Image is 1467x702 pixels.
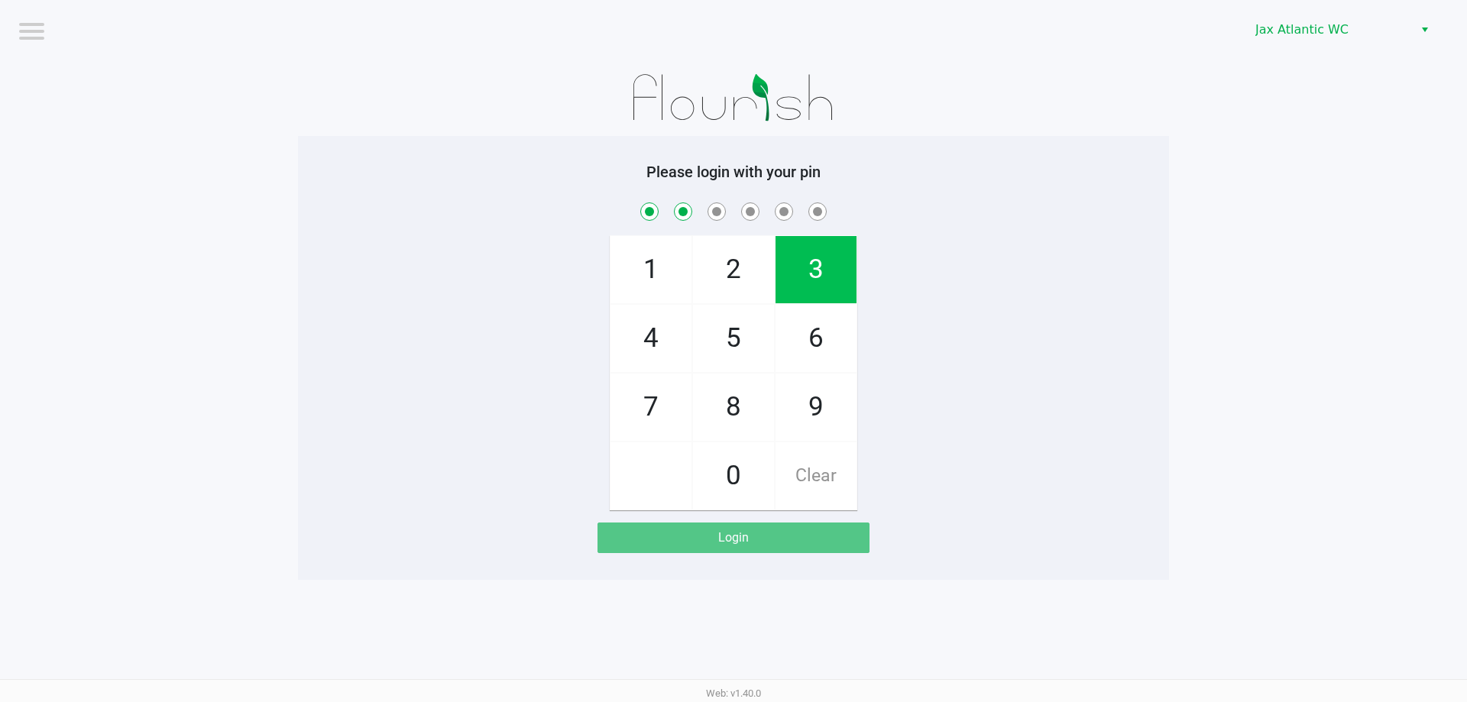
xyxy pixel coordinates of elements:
[610,374,691,441] span: 7
[776,442,857,510] span: Clear
[706,687,761,699] span: Web: v1.40.0
[610,236,691,303] span: 1
[693,305,774,372] span: 5
[1414,16,1436,44] button: Select
[610,305,691,372] span: 4
[309,163,1158,181] h5: Please login with your pin
[776,236,857,303] span: 3
[1255,21,1404,39] span: Jax Atlantic WC
[693,442,774,510] span: 0
[693,236,774,303] span: 2
[776,305,857,372] span: 6
[776,374,857,441] span: 9
[693,374,774,441] span: 8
